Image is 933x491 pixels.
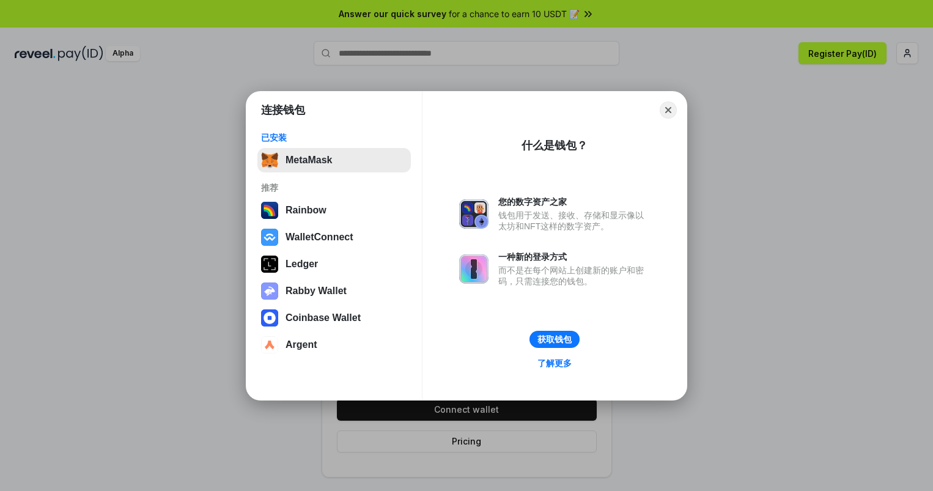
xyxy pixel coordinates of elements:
img: svg+xml,%3Csvg%20width%3D%2228%22%20height%3D%2228%22%20viewBox%3D%220%200%2028%2028%22%20fill%3D... [261,229,278,246]
div: 已安装 [261,132,407,143]
div: WalletConnect [286,232,353,243]
button: 获取钱包 [529,331,580,348]
button: WalletConnect [257,225,411,249]
img: svg+xml,%3Csvg%20xmlns%3D%22http%3A%2F%2Fwww.w3.org%2F2000%2Fsvg%22%20fill%3D%22none%22%20viewBox... [261,282,278,300]
button: Rabby Wallet [257,279,411,303]
button: Rainbow [257,198,411,223]
div: Rainbow [286,205,326,216]
div: Ledger [286,259,318,270]
button: Close [660,102,677,119]
img: svg+xml,%3Csvg%20fill%3D%22none%22%20height%3D%2233%22%20viewBox%3D%220%200%2035%2033%22%20width%... [261,152,278,169]
div: Rabby Wallet [286,286,347,297]
img: svg+xml,%3Csvg%20width%3D%2228%22%20height%3D%2228%22%20viewBox%3D%220%200%2028%2028%22%20fill%3D... [261,336,278,353]
div: 您的数字资产之家 [498,196,650,207]
h1: 连接钱包 [261,103,305,117]
div: 推荐 [261,182,407,193]
img: svg+xml,%3Csvg%20xmlns%3D%22http%3A%2F%2Fwww.w3.org%2F2000%2Fsvg%22%20width%3D%2228%22%20height%3... [261,256,278,273]
a: 了解更多 [530,355,579,371]
div: 什么是钱包？ [522,138,588,153]
div: MetaMask [286,155,332,166]
img: svg+xml,%3Csvg%20width%3D%2228%22%20height%3D%2228%22%20viewBox%3D%220%200%2028%2028%22%20fill%3D... [261,309,278,327]
div: Argent [286,339,317,350]
img: svg+xml,%3Csvg%20xmlns%3D%22http%3A%2F%2Fwww.w3.org%2F2000%2Fsvg%22%20fill%3D%22none%22%20viewBox... [459,254,489,284]
button: MetaMask [257,148,411,172]
div: 钱包用于发送、接收、存储和显示像以太坊和NFT这样的数字资产。 [498,210,650,232]
button: Argent [257,333,411,357]
div: 获取钱包 [537,334,572,345]
button: Coinbase Wallet [257,306,411,330]
img: svg+xml,%3Csvg%20xmlns%3D%22http%3A%2F%2Fwww.w3.org%2F2000%2Fsvg%22%20fill%3D%22none%22%20viewBox... [459,199,489,229]
div: Coinbase Wallet [286,312,361,323]
button: Ledger [257,252,411,276]
div: 了解更多 [537,358,572,369]
div: 一种新的登录方式 [498,251,650,262]
img: svg+xml,%3Csvg%20width%3D%22120%22%20height%3D%22120%22%20viewBox%3D%220%200%20120%20120%22%20fil... [261,202,278,219]
div: 而不是在每个网站上创建新的账户和密码，只需连接您的钱包。 [498,265,650,287]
